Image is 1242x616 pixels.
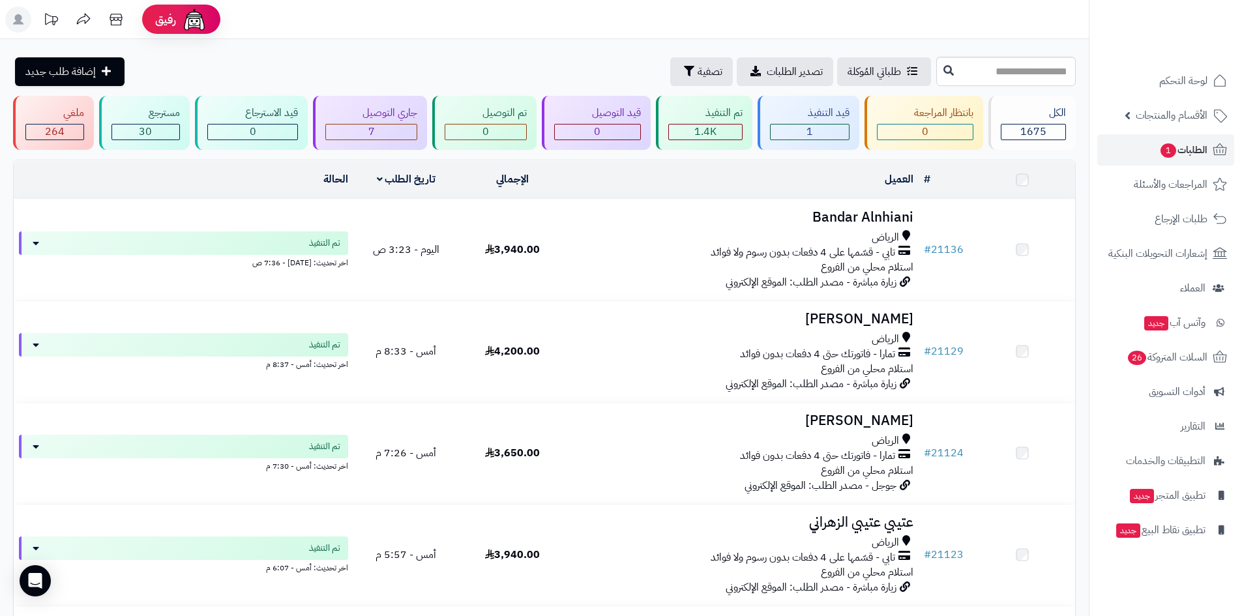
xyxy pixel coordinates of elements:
span: تم التنفيذ [309,440,340,453]
a: التقارير [1097,411,1234,442]
a: العملاء [1097,272,1234,304]
span: إضافة طلب جديد [25,64,96,80]
span: 0 [922,124,928,139]
span: الرياض [872,433,899,448]
span: التطبيقات والخدمات [1126,452,1205,470]
a: تصدير الطلبات [737,57,833,86]
div: 30 [112,125,180,139]
a: السلات المتروكة26 [1097,342,1234,373]
span: 0 [250,124,256,139]
a: وآتس آبجديد [1097,307,1234,338]
span: استلام محلي من الفروع [821,565,913,580]
span: رفيق [155,12,176,27]
a: المراجعات والأسئلة [1097,169,1234,200]
span: 1675 [1020,124,1046,139]
div: قيد التنفيذ [770,106,850,121]
span: 264 [45,124,65,139]
a: إضافة طلب جديد [15,57,125,86]
h3: [PERSON_NAME] [570,413,913,428]
div: مسترجع [111,106,181,121]
span: جوجل - مصدر الطلب: الموقع الإلكتروني [745,478,896,493]
a: تم التنفيذ 1.4K [653,96,756,150]
div: اخر تحديث: أمس - 6:07 م [19,560,348,574]
a: تحديثات المنصة [35,7,67,36]
span: أدوات التسويق [1149,383,1205,401]
div: 0 [555,125,640,139]
span: تابي - قسّمها على 4 دفعات بدون رسوم ولا فوائد [711,245,895,260]
span: # [924,445,931,461]
span: 26 [1128,351,1146,365]
div: Open Intercom Messenger [20,565,51,596]
span: 1 [806,124,813,139]
span: الأقسام والمنتجات [1136,106,1207,125]
a: الحالة [323,171,348,187]
span: 7 [368,124,375,139]
div: قيد الاسترجاع [207,106,298,121]
span: إشعارات التحويلات البنكية [1108,244,1207,263]
span: تابي - قسّمها على 4 دفعات بدون رسوم ولا فوائد [711,550,895,565]
a: تاريخ الطلب [377,171,436,187]
span: تم التنفيذ [309,237,340,250]
span: تطبيق المتجر [1129,486,1205,505]
div: 0 [208,125,297,139]
span: طلباتي المُوكلة [848,64,901,80]
span: 1 [1161,143,1176,158]
span: أمس - 5:57 م [376,547,436,563]
span: لوحة التحكم [1159,72,1207,90]
a: بانتظار المراجعة 0 [862,96,986,150]
span: اليوم - 3:23 ص [373,242,439,257]
button: تصفية [670,57,733,86]
a: الطلبات1 [1097,134,1234,166]
a: أدوات التسويق [1097,376,1234,407]
span: تصفية [698,64,722,80]
span: زيارة مباشرة - مصدر الطلب: الموقع الإلكتروني [726,579,896,595]
span: زيارة مباشرة - مصدر الطلب: الموقع الإلكتروني [726,274,896,290]
span: 4,200.00 [485,344,540,359]
a: طلبات الإرجاع [1097,203,1234,235]
a: طلباتي المُوكلة [837,57,931,86]
h3: [PERSON_NAME] [570,312,913,327]
div: 264 [26,125,83,139]
a: تطبيق نقاط البيعجديد [1097,514,1234,546]
span: 3,940.00 [485,242,540,257]
a: قيد التوصيل 0 [539,96,653,150]
span: استلام محلي من الفروع [821,463,913,478]
a: قيد التنفيذ 1 [755,96,862,150]
a: العميل [885,171,913,187]
span: 0 [594,124,600,139]
span: جديد [1116,523,1140,538]
span: أمس - 7:26 م [376,445,436,461]
span: 0 [482,124,489,139]
div: تم التنفيذ [668,106,743,121]
span: الرياض [872,332,899,347]
span: تمارا - فاتورتك حتى 4 دفعات بدون فوائد [740,448,895,463]
span: # [924,242,931,257]
a: تم التوصيل 0 [430,96,539,150]
div: اخر تحديث: أمس - 7:30 م [19,458,348,472]
span: الرياض [872,535,899,550]
span: # [924,344,931,359]
div: ملغي [25,106,84,121]
a: الكل1675 [986,96,1078,150]
span: طلبات الإرجاع [1155,210,1207,228]
span: 3,650.00 [485,445,540,461]
div: 0 [878,125,973,139]
span: 3,940.00 [485,547,540,563]
a: التطبيقات والخدمات [1097,445,1234,477]
div: 1 [771,125,849,139]
a: #21124 [924,445,964,461]
img: logo-2.png [1153,37,1230,64]
span: السلات المتروكة [1127,348,1207,366]
a: #21136 [924,242,964,257]
div: 1373 [669,125,743,139]
div: 7 [326,125,417,139]
span: التقارير [1181,417,1205,435]
span: العملاء [1180,279,1205,297]
span: استلام محلي من الفروع [821,361,913,377]
span: تصدير الطلبات [767,64,823,80]
span: تم التنفيذ [309,542,340,555]
a: الإجمالي [496,171,529,187]
span: # [924,547,931,563]
span: وآتس آب [1143,314,1205,332]
span: تمارا - فاتورتك حتى 4 دفعات بدون فوائد [740,347,895,362]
